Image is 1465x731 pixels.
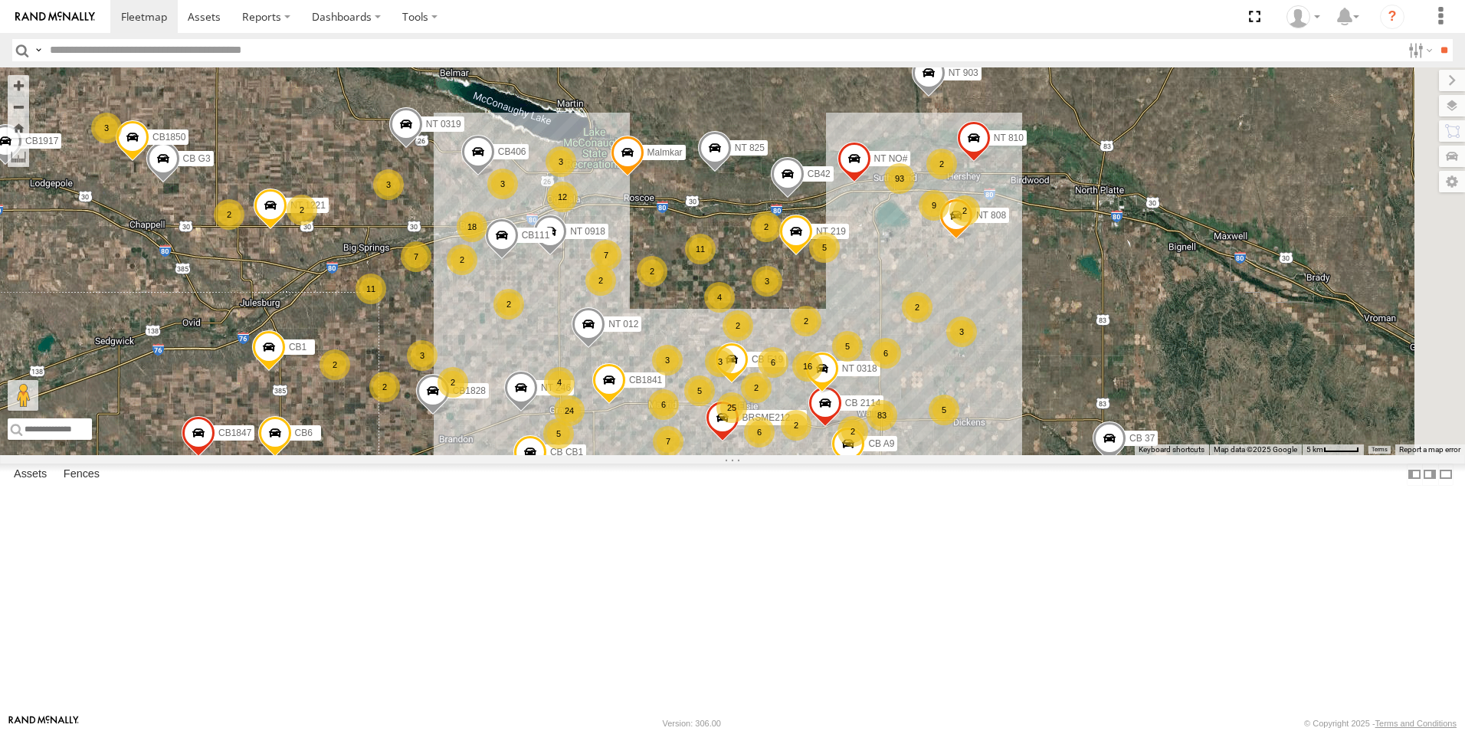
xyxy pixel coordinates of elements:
span: NT 810 [994,133,1024,143]
span: NT 825 [735,143,765,153]
span: NT 0319 [426,120,461,130]
div: 2 [741,372,772,403]
span: CB1 [289,342,306,352]
div: 2 [369,372,400,402]
div: 2 [902,292,932,323]
div: 2 [320,349,350,380]
div: 5 [809,232,840,263]
div: 2 [781,410,811,441]
label: Dock Summary Table to the Right [1422,464,1437,486]
a: Report a map error [1399,445,1460,454]
div: 7 [591,240,621,270]
span: CB 37 [1129,433,1155,444]
div: 11 [685,234,716,264]
div: 24 [554,395,585,426]
span: NT 1221 [290,200,326,211]
div: 3 [487,169,518,199]
span: NT 246 [541,382,571,393]
div: 2 [214,199,244,230]
span: NT 808 [976,211,1006,221]
span: NT 903 [949,68,978,79]
div: 7 [653,426,683,457]
div: 6 [870,338,901,369]
span: NT 0318 [842,363,877,374]
span: NT 0918 [570,226,605,237]
span: NT 219 [816,227,846,238]
div: 3 [407,340,438,371]
div: 2 [447,244,477,275]
span: CB42 [808,169,831,180]
button: Zoom out [8,96,29,117]
div: 2 [791,306,821,336]
a: Terms and Conditions [1375,719,1457,728]
div: 3 [705,346,736,377]
span: CB A9 [868,438,894,449]
div: 2 [926,149,957,179]
div: 11 [356,274,386,304]
span: CB111 [522,231,550,241]
div: 2 [751,211,782,242]
div: 5 [929,395,959,425]
span: NT 012 [608,319,638,329]
div: 93 [884,163,915,194]
div: 7 [401,241,431,272]
span: NT NO# [874,153,908,164]
div: 18 [457,211,487,242]
button: Map Scale: 5 km per 43 pixels [1302,444,1364,455]
div: 2 [438,367,468,398]
div: 2 [585,265,616,296]
div: 3 [546,146,576,177]
div: 2 [637,256,667,287]
label: Dock Summary Table to the Left [1407,464,1422,486]
div: 25 [716,392,747,423]
span: CB1828 [453,386,486,397]
span: CB6 [295,428,313,439]
span: CB1847 [218,428,251,439]
span: CB406 [498,146,526,157]
span: CB1841 [629,375,662,386]
span: CB E19 [752,354,783,365]
div: 5 [832,331,863,362]
div: 2 [287,195,317,225]
span: CB 2114 [845,398,881,408]
label: Search Filter Options [1402,39,1435,61]
div: 6 [648,389,679,420]
div: © Copyright 2025 - [1304,719,1457,728]
i: ? [1380,5,1404,29]
div: 6 [758,347,788,378]
div: Al Bahnsen [1281,5,1326,28]
div: 16 [792,351,823,382]
button: Keyboard shortcuts [1139,444,1204,455]
span: Malmkar [647,147,683,158]
label: Measure [8,146,29,167]
span: CB1850 [152,133,185,143]
div: 3 [946,316,977,347]
label: Search Query [32,39,44,61]
span: 5 km [1306,445,1323,454]
div: 5 [684,375,715,406]
div: 5 [543,418,574,449]
div: 9 [919,190,949,221]
label: Hide Summary Table [1438,464,1454,486]
button: Drag Pegman onto the map to open Street View [8,380,38,411]
div: 4 [544,367,575,398]
div: 2 [837,416,868,447]
a: Terms [1372,447,1388,453]
div: Version: 306.00 [663,719,721,728]
div: 12 [547,182,578,212]
label: Assets [6,464,54,485]
span: CB CB1 [550,447,583,457]
div: 3 [652,345,683,375]
div: 2 [949,195,980,226]
span: CB G3 [183,153,211,164]
div: 2 [493,289,524,320]
div: 3 [373,169,404,200]
span: Map data ©2025 Google [1214,445,1297,454]
div: 3 [752,266,782,297]
div: 6 [744,417,775,447]
img: rand-logo.svg [15,11,95,22]
label: Fences [56,464,107,485]
div: 3 [91,113,122,143]
label: Map Settings [1439,171,1465,192]
button: Zoom Home [8,117,29,138]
